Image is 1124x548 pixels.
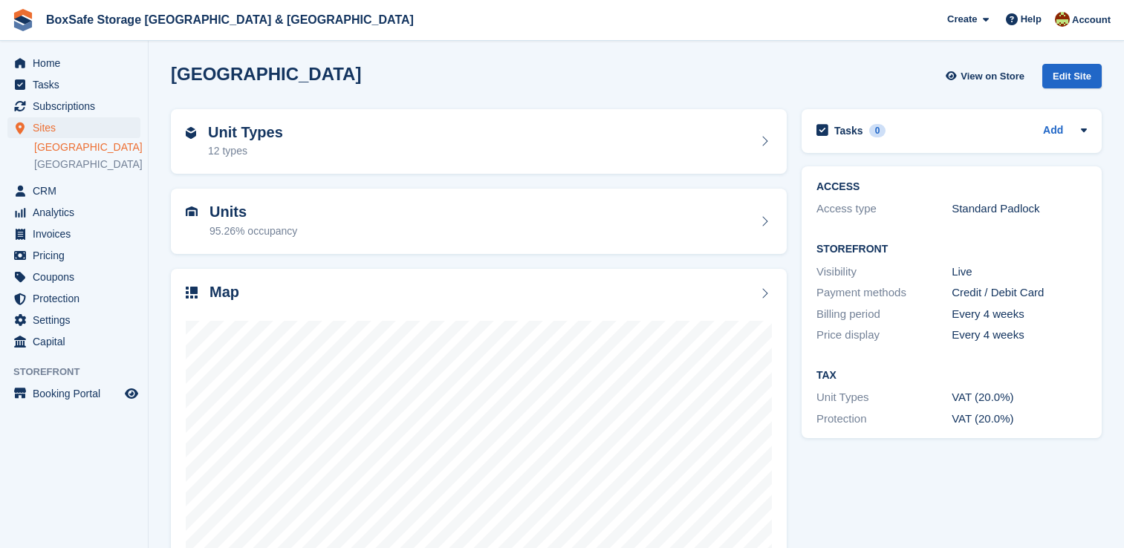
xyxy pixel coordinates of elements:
a: Units 95.26% occupancy [171,189,787,254]
span: Analytics [33,202,122,223]
span: Home [33,53,122,74]
span: Pricing [33,245,122,266]
a: Unit Types 12 types [171,109,787,174]
a: menu [7,310,140,330]
span: Coupons [33,267,122,287]
span: Sites [33,117,122,138]
span: Booking Portal [33,383,122,404]
h2: [GEOGRAPHIC_DATA] [171,64,361,84]
a: Add [1043,123,1063,140]
div: Payment methods [816,284,952,301]
div: VAT (20.0%) [952,411,1087,428]
img: stora-icon-8386f47178a22dfd0bd8f6a31ec36ba5ce8667c1dd55bd0f319d3a0aa187defe.svg [12,9,34,31]
a: menu [7,331,140,352]
a: menu [7,288,140,309]
h2: Unit Types [208,124,283,141]
span: Settings [33,310,122,330]
div: Credit / Debit Card [952,284,1087,301]
div: Standard Padlock [952,200,1087,218]
a: [GEOGRAPHIC_DATA] [34,140,140,154]
a: menu [7,383,140,404]
span: Help [1021,12,1042,27]
span: Create [947,12,977,27]
div: 95.26% occupancy [209,224,297,239]
img: Kim [1055,12,1070,27]
span: CRM [33,180,122,201]
div: Price display [816,327,952,344]
div: Live [952,264,1087,281]
a: menu [7,74,140,95]
h2: Tax [816,370,1087,382]
div: Unit Types [816,389,952,406]
h2: Storefront [816,244,1087,255]
a: menu [7,245,140,266]
span: Invoices [33,224,122,244]
h2: ACCESS [816,181,1087,193]
span: Storefront [13,365,148,379]
span: View on Store [961,69,1024,84]
a: menu [7,53,140,74]
a: menu [7,267,140,287]
div: 12 types [208,143,283,159]
span: Protection [33,288,122,309]
a: menu [7,117,140,138]
span: Tasks [33,74,122,95]
div: Access type [816,200,952,218]
img: map-icn-33ee37083ee616e46c38cad1a60f524a97daa1e2b2c8c0bc3eb3415660979fc1.svg [186,287,198,299]
div: Protection [816,411,952,428]
img: unit-type-icn-2b2737a686de81e16bb02015468b77c625bbabd49415b5ef34ead5e3b44a266d.svg [186,127,196,139]
div: Edit Site [1042,64,1102,88]
div: 0 [869,124,886,137]
span: Account [1072,13,1111,27]
div: VAT (20.0%) [952,389,1087,406]
div: Billing period [816,306,952,323]
h2: Units [209,203,297,221]
a: BoxSafe Storage [GEOGRAPHIC_DATA] & [GEOGRAPHIC_DATA] [40,7,420,32]
span: Capital [33,331,122,352]
a: menu [7,202,140,223]
a: menu [7,224,140,244]
div: Every 4 weeks [952,327,1087,344]
span: Subscriptions [33,96,122,117]
h2: Tasks [834,124,863,137]
a: [GEOGRAPHIC_DATA] [34,157,140,172]
a: Edit Site [1042,64,1102,94]
img: unit-icn-7be61d7bf1b0ce9d3e12c5938cc71ed9869f7b940bace4675aadf7bd6d80202e.svg [186,206,198,217]
div: Visibility [816,264,952,281]
a: Preview store [123,385,140,402]
a: View on Store [943,64,1030,88]
a: menu [7,180,140,201]
div: Every 4 weeks [952,306,1087,323]
h2: Map [209,284,239,301]
a: menu [7,96,140,117]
